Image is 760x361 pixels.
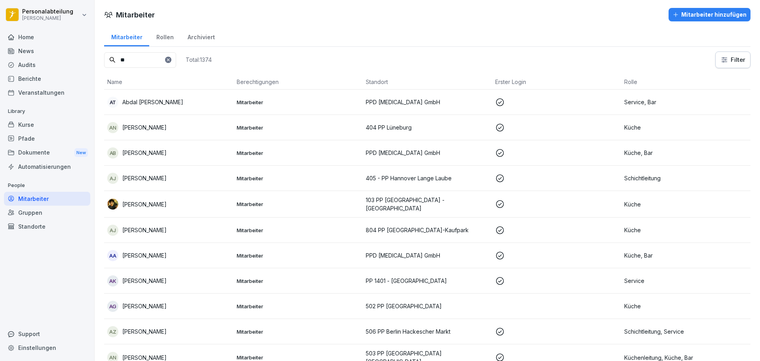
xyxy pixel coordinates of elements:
a: Kurse [4,118,90,132]
th: Name [104,74,234,90]
p: Mitarbeiter [237,124,360,131]
p: 506 PP Berlin Hackescher Markt [366,327,489,336]
img: jw698hroxgzgg2nawwrjeea2.png [107,199,118,210]
a: DokumenteNew [4,145,90,160]
p: PPD [MEDICAL_DATA] GmbH [366,98,489,106]
p: Abdal [PERSON_NAME] [122,98,183,106]
p: [PERSON_NAME] [122,251,167,260]
div: AB [107,147,118,159]
a: Einstellungen [4,341,90,355]
p: Mitarbeiter [237,328,360,335]
p: Personalabteilung [22,8,73,15]
p: Service [624,277,747,285]
div: AJ [107,173,118,184]
a: Standorte [4,220,90,233]
a: News [4,44,90,58]
div: AT [107,97,118,108]
p: [PERSON_NAME] [22,15,73,21]
a: Rollen [149,26,180,46]
p: [PERSON_NAME] [122,277,167,285]
p: [PERSON_NAME] [122,174,167,182]
p: Küche [624,302,747,310]
p: 404 PP Lüneburg [366,123,489,132]
div: AA [107,250,118,261]
p: Library [4,105,90,118]
a: Archiviert [180,26,222,46]
p: Mitarbeiter [237,149,360,157]
h1: Mitarbeiter [116,10,155,20]
p: [PERSON_NAME] [122,200,167,208]
div: AG [107,301,118,312]
p: Mitarbeiter [237,175,360,182]
p: Küche [624,226,747,234]
p: 405 - PP Hannover Lange Laube [366,174,489,182]
p: PPD [MEDICAL_DATA] GmbH [366,251,489,260]
p: Service, Bar [624,98,747,106]
a: Automatisierungen [4,160,90,174]
div: AK [107,275,118,287]
p: Küche [624,123,747,132]
a: Pfade [4,132,90,145]
th: Erster Login [492,74,621,90]
p: [PERSON_NAME] [122,226,167,234]
div: Filter [720,56,745,64]
p: [PERSON_NAME] [122,327,167,336]
p: Küche, Bar [624,149,747,157]
p: Mitarbeiter [237,201,360,208]
p: [PERSON_NAME] [122,123,167,132]
div: New [74,148,88,157]
p: Mitarbeiter [237,227,360,234]
button: Mitarbeiter hinzufügen [669,8,750,21]
div: Support [4,327,90,341]
a: Veranstaltungen [4,86,90,99]
p: PPD [MEDICAL_DATA] GmbH [366,149,489,157]
a: Gruppen [4,206,90,220]
a: Audits [4,58,90,72]
p: 103 PP [GEOGRAPHIC_DATA] - [GEOGRAPHIC_DATA] [366,196,489,212]
p: PP 1401 - [GEOGRAPHIC_DATA] [366,277,489,285]
p: Mitarbeiter [237,277,360,285]
th: Rolle [621,74,750,90]
a: Mitarbeiter [104,26,149,46]
p: Total: 1374 [186,56,212,63]
p: Mitarbeiter [237,252,360,259]
p: Mitarbeiter [237,99,360,106]
div: AJ [107,225,118,236]
p: Küche [624,200,747,208]
p: [PERSON_NAME] [122,149,167,157]
th: Berechtigungen [234,74,363,90]
p: 502 PP [GEOGRAPHIC_DATA] [366,302,489,310]
p: Mitarbeiter [237,303,360,310]
p: People [4,179,90,192]
div: Dokumente [4,145,90,160]
a: Home [4,30,90,44]
p: Schichtleitung [624,174,747,182]
p: Mitarbeiter [237,354,360,361]
button: Filter [716,52,750,68]
p: Schichtleitung, Service [624,327,747,336]
a: Mitarbeiter [4,192,90,206]
div: AN [107,122,118,133]
div: Mitarbeiter hinzufügen [673,10,747,19]
th: Standort [363,74,492,90]
a: Berichte [4,72,90,86]
p: Küche, Bar [624,251,747,260]
p: [PERSON_NAME] [122,302,167,310]
div: AZ [107,326,118,337]
p: 804 PP [GEOGRAPHIC_DATA]-Kaufpark [366,226,489,234]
